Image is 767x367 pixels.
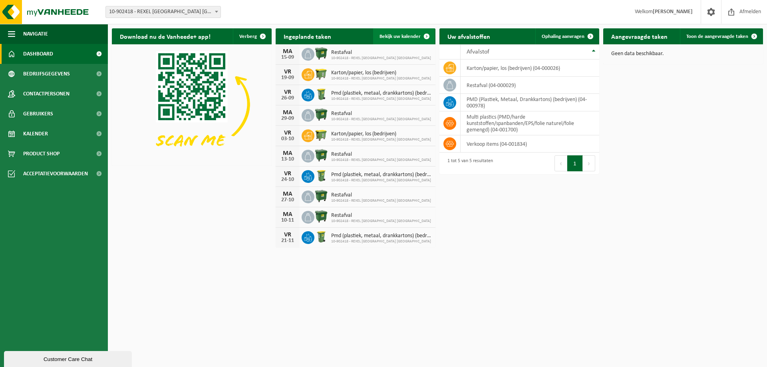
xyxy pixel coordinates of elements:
p: Geen data beschikbaar. [611,51,755,57]
td: karton/papier, los (bedrijven) (04-000026) [461,60,599,77]
button: Previous [554,155,567,171]
span: 10-902418 - REXEL [GEOGRAPHIC_DATA] [GEOGRAPHIC_DATA] [331,198,431,203]
div: VR [280,89,296,95]
div: VR [280,130,296,136]
img: WB-1100-HPE-GN-50 [314,128,328,142]
img: WB-1100-HPE-GN-01 [314,149,328,162]
div: 15-09 [280,55,296,60]
a: Toon de aangevraagde taken [680,28,762,44]
button: Verberg [233,28,271,44]
div: 24-10 [280,177,296,183]
span: Toon de aangevraagde taken [686,34,748,39]
span: Navigatie [23,24,48,44]
button: 1 [567,155,583,171]
span: Gebruikers [23,104,53,124]
span: Restafval [331,192,431,198]
div: MA [280,150,296,157]
img: WB-1100-HPE-GN-01 [314,47,328,60]
button: Next [583,155,595,171]
div: VR [280,69,296,75]
h2: Uw afvalstoffen [439,28,498,44]
a: Bekijk uw kalender [373,28,435,44]
div: MA [280,48,296,55]
span: Pmd (plastiek, metaal, drankkartons) (bedrijven) [331,233,431,239]
span: 10-902418 - REXEL [GEOGRAPHIC_DATA] [GEOGRAPHIC_DATA] [331,178,431,183]
span: Karton/papier, los (bedrijven) [331,70,431,76]
span: 10-902418 - REXEL [GEOGRAPHIC_DATA] [GEOGRAPHIC_DATA] [331,56,431,61]
span: 10-902418 - REXEL [GEOGRAPHIC_DATA] [GEOGRAPHIC_DATA] [331,76,431,81]
span: Bekijk uw kalender [380,34,421,39]
td: PMD (Plastiek, Metaal, Drankkartons) (bedrijven) (04-000978) [461,94,599,111]
div: VR [280,171,296,177]
div: MA [280,211,296,218]
td: restafval (04-000029) [461,77,599,94]
span: 10-902418 - REXEL BELGIUM NV - MERKSEM [106,6,221,18]
span: Acceptatievoorwaarden [23,164,88,184]
img: WB-1100-HPE-GN-01 [314,108,328,121]
span: Ophaling aanvragen [542,34,584,39]
h2: Download nu de Vanheede+ app! [112,28,219,44]
img: WB-1100-HPE-GN-01 [314,189,328,203]
div: MA [280,191,296,197]
span: Restafval [331,50,431,56]
img: WB-0240-HPE-GN-50 [314,230,328,244]
span: Contactpersonen [23,84,70,104]
span: 10-902418 - REXEL [GEOGRAPHIC_DATA] [GEOGRAPHIC_DATA] [331,158,431,163]
span: Dashboard [23,44,53,64]
a: Ophaling aanvragen [535,28,598,44]
span: 10-902418 - REXEL [GEOGRAPHIC_DATA] [GEOGRAPHIC_DATA] [331,137,431,142]
td: multi plastics (PMD/harde kunststoffen/spanbanden/EPS/folie naturel/folie gemengd) (04-001700) [461,111,599,135]
span: Restafval [331,151,431,158]
td: verkoop items (04-001834) [461,135,599,153]
img: WB-1100-HPE-GN-50 [314,67,328,81]
strong: [PERSON_NAME] [653,9,693,15]
img: WB-1100-HPE-GN-01 [314,210,328,223]
div: 03-10 [280,136,296,142]
span: Kalender [23,124,48,144]
h2: Ingeplande taken [276,28,339,44]
img: WB-0240-HPE-GN-50 [314,169,328,183]
div: 27-10 [280,197,296,203]
span: Product Shop [23,144,60,164]
div: 29-09 [280,116,296,121]
span: Restafval [331,212,431,219]
div: 19-09 [280,75,296,81]
span: Afvalstof [467,49,489,55]
span: Karton/papier, los (bedrijven) [331,131,431,137]
span: Bedrijfsgegevens [23,64,70,84]
img: Download de VHEPlus App [112,44,272,164]
div: MA [280,109,296,116]
h2: Aangevraagde taken [603,28,676,44]
div: 13-10 [280,157,296,162]
span: Pmd (plastiek, metaal, drankkartons) (bedrijven) [331,172,431,178]
span: 10-902418 - REXEL [GEOGRAPHIC_DATA] [GEOGRAPHIC_DATA] [331,239,431,244]
span: Pmd (plastiek, metaal, drankkartons) (bedrijven) [331,90,431,97]
span: Verberg [239,34,257,39]
div: 10-11 [280,218,296,223]
span: Restafval [331,111,431,117]
iframe: chat widget [4,349,133,367]
span: 10-902418 - REXEL [GEOGRAPHIC_DATA] [GEOGRAPHIC_DATA] [331,117,431,122]
div: VR [280,232,296,238]
img: WB-0240-HPE-GN-50 [314,87,328,101]
div: 26-09 [280,95,296,101]
div: 21-11 [280,238,296,244]
span: 10-902418 - REXEL [GEOGRAPHIC_DATA] [GEOGRAPHIC_DATA] [331,97,431,101]
div: 1 tot 5 van 5 resultaten [443,155,493,172]
span: 10-902418 - REXEL [GEOGRAPHIC_DATA] [GEOGRAPHIC_DATA] [331,219,431,224]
